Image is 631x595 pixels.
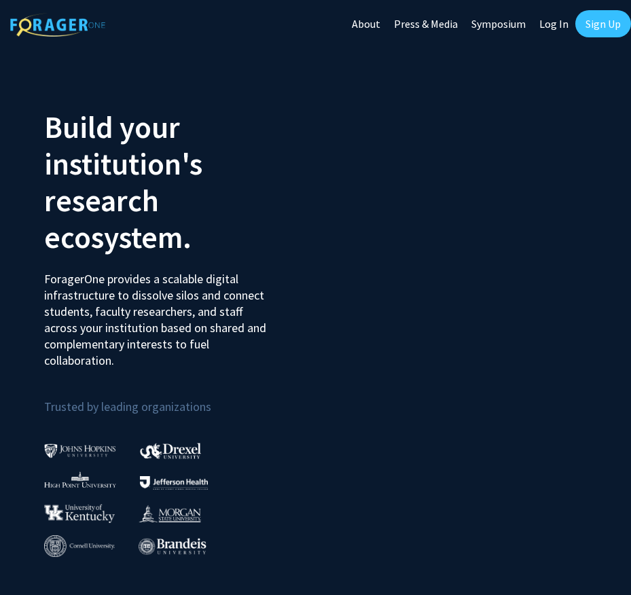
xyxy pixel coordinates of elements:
p: Trusted by leading organizations [44,380,306,417]
img: Drexel University [140,443,201,458]
img: Morgan State University [139,505,201,522]
h2: Build your institution's research ecosystem. [44,109,306,255]
img: Cornell University [44,535,115,558]
a: Sign Up [575,10,631,37]
img: High Point University [44,471,116,488]
img: Thomas Jefferson University [140,476,208,489]
img: ForagerOne Logo [10,13,105,37]
img: University of Kentucky [44,504,115,522]
p: ForagerOne provides a scalable digital infrastructure to dissolve silos and connect students, fac... [44,261,274,369]
img: Brandeis University [139,538,206,555]
img: Johns Hopkins University [44,444,116,458]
